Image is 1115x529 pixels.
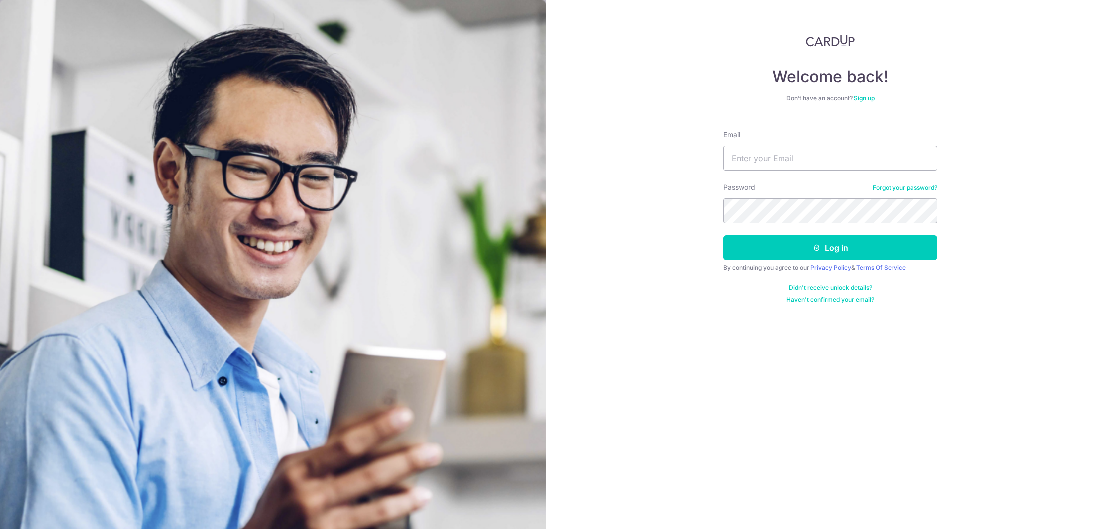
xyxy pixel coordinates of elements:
label: Password [723,182,755,192]
a: Haven't confirmed your email? [786,296,874,304]
label: Email [723,130,740,140]
a: Sign up [854,94,875,102]
a: Terms Of Service [856,264,906,271]
div: Don’t have an account? [723,94,937,102]
h4: Welcome back! [723,67,937,87]
div: By continuing you agree to our & [723,264,937,272]
a: Forgot your password? [873,184,937,192]
a: Privacy Policy [810,264,851,271]
img: CardUp Logo [806,35,855,47]
button: Log in [723,235,937,260]
a: Didn't receive unlock details? [789,284,872,292]
input: Enter your Email [723,146,937,171]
